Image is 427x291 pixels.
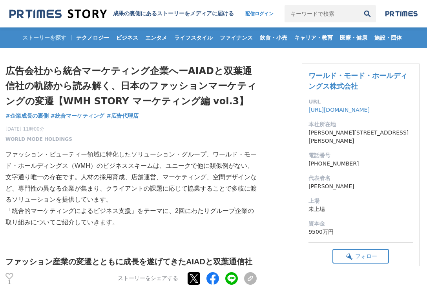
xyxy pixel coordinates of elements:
[5,206,257,228] p: 「統合的マーケティングによるビジネス支援」をテーマに、2回にわたりグループ企業の取り組みについてご紹介していきます。
[113,34,141,41] span: ビジネス
[142,27,170,48] a: エンタメ
[9,9,107,19] img: 成果の裏側にあるストーリーをメディアに届ける
[5,125,72,133] span: [DATE] 11時00分
[308,151,413,160] dt: 電話番号
[171,34,216,41] span: ライフスタイル
[73,34,112,41] span: テクノロジー
[285,5,359,22] input: キーワードで検索
[217,27,256,48] a: ファイナンス
[308,129,413,145] dd: [PERSON_NAME][STREET_ADDRESS][PERSON_NAME]
[308,107,370,113] a: [URL][DOMAIN_NAME]
[385,11,418,17] img: prtimes
[5,112,49,119] span: #企業成長の裏側
[359,5,376,22] button: 検索
[51,112,105,119] span: #統合マーケティング
[5,149,257,206] p: ファッション・ビューティー領域に特化したソリューション・グループ、ワールド・モード・ホールディングス（WMH）のビジネススキームは、ユニークで他に類似例がない、文字通り唯一の存在です。人材の採用...
[308,197,413,205] dt: 上場
[308,71,407,90] a: ワールド・モード・ホールディングス株式会社
[308,98,413,106] dt: URL
[5,280,13,284] p: 1
[5,64,257,109] h1: 広告会社から統合マーケティング企業へーAIADと双葉通信社の軌跡から読み解く、日本のファッションマーケティングの変遷【WMH STORY マーケティング編 vol.3】
[106,112,139,120] a: #広告代理店
[73,27,112,48] a: テクノロジー
[332,249,389,264] button: フォロー
[257,34,290,41] span: 飲食・小売
[308,228,413,236] dd: 9500万円
[371,34,405,41] span: 施設・団体
[171,27,216,48] a: ライフスタイル
[308,205,413,213] dd: 未上場
[9,9,234,19] a: 成果の裏側にあるストーリーをメディアに届ける 成果の裏側にあるストーリーをメディアに届ける
[217,34,256,41] span: ファイナンス
[142,34,170,41] span: エンタメ
[257,27,290,48] a: 飲食・小売
[106,112,139,119] span: #広告代理店
[308,174,413,182] dt: 代表者名
[308,160,413,168] dd: [PHONE_NUMBER]
[291,27,336,48] a: キャリア・教育
[308,182,413,191] dd: [PERSON_NAME]
[237,5,281,22] a: 配信ログイン
[308,120,413,129] dt: 本社所在地
[5,112,49,120] a: #企業成長の裏側
[371,27,405,48] a: 施設・団体
[51,112,105,120] a: #統合マーケティング
[5,255,257,268] h2: ファッション産業の変遷とともに成長を遂げてきたAIADと双葉通信社
[308,220,413,228] dt: 資本金
[337,27,370,48] a: 医療・健康
[113,27,141,48] a: ビジネス
[337,34,370,41] span: 医療・健康
[291,34,336,41] span: キャリア・教育
[113,10,234,17] h2: 成果の裏側にあるストーリーをメディアに届ける
[118,275,178,282] p: ストーリーをシェアする
[5,136,72,143] a: WORLD MODE HOLDINGS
